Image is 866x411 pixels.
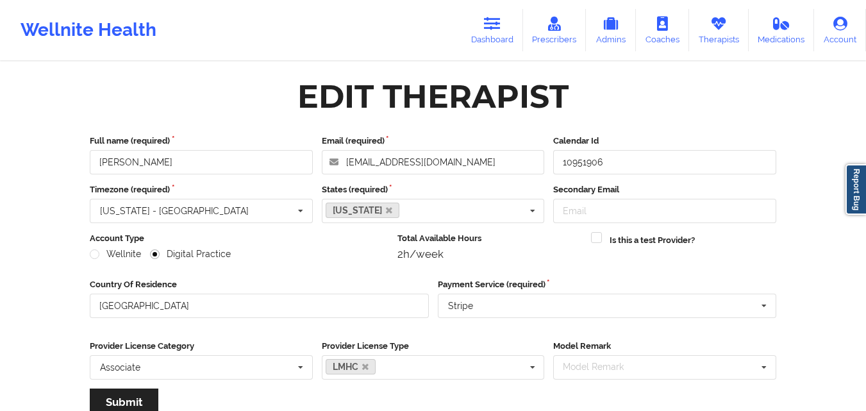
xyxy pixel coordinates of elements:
div: Stripe [448,301,473,310]
label: Is this a test Provider? [610,234,695,247]
label: Provider License Type [322,340,545,353]
a: Admins [586,9,636,51]
label: Country Of Residence [90,278,429,291]
a: Dashboard [462,9,523,51]
label: Calendar Id [553,135,776,147]
label: Model Remark [553,340,776,353]
label: Account Type [90,232,388,245]
div: [US_STATE] - [GEOGRAPHIC_DATA] [100,206,249,215]
label: Digital Practice [150,249,231,260]
label: Email (required) [322,135,545,147]
a: Medications [749,9,815,51]
a: LMHC [326,359,376,374]
a: Prescribers [523,9,587,51]
a: Therapists [689,9,749,51]
label: Secondary Email [553,183,776,196]
label: Payment Service (required) [438,278,777,291]
input: Email [553,199,776,223]
div: Associate [100,363,140,372]
a: [US_STATE] [326,203,400,218]
label: Timezone (required) [90,183,313,196]
div: 2h/week [397,247,583,260]
input: Calendar Id [553,150,776,174]
input: Full name [90,150,313,174]
a: Coaches [636,9,689,51]
div: Edit Therapist [297,76,569,117]
label: Provider License Category [90,340,313,353]
label: Wellnite [90,249,141,260]
a: Report Bug [845,164,866,215]
input: Email address [322,150,545,174]
a: Account [814,9,866,51]
div: Model Remark [560,360,642,374]
label: Total Available Hours [397,232,583,245]
label: States (required) [322,183,545,196]
label: Full name (required) [90,135,313,147]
